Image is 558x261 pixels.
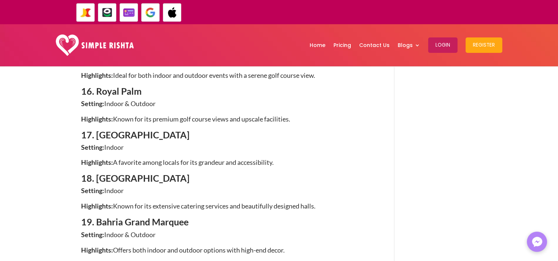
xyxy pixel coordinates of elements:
[113,202,316,210] span: Known for its extensive catering services and beautifully designed halls.
[113,246,285,254] span: Offers both indoor and outdoor options with high-end decor.
[81,216,189,227] span: 19. Bahria Grand Marquee
[530,235,544,249] img: Messenger
[81,173,190,184] span: 18. [GEOGRAPHIC_DATA]
[81,158,113,166] span: Highlights:
[104,99,156,108] span: Indoor & Outdoor
[81,115,113,123] span: Highlights:
[398,26,420,64] a: Blogs
[81,230,104,238] span: Setting:
[428,26,457,64] a: Login
[104,230,156,238] span: Indoor & Outdoor
[428,37,457,53] button: Login
[81,246,113,254] span: Highlights:
[104,186,124,195] span: Indoor
[81,86,142,97] span: 16. Royal Palm
[81,186,104,195] span: Setting:
[104,143,124,151] span: Indoor
[113,158,274,166] span: A favorite among locals for its grandeur and accessibility.
[333,26,351,64] a: Pricing
[113,115,290,123] span: Known for its premium golf course views and upscale facilities.
[359,26,390,64] a: Contact Us
[81,71,113,79] span: Highlights:
[81,129,190,140] span: 17. [GEOGRAPHIC_DATA]
[310,26,325,64] a: Home
[81,99,104,108] span: Setting:
[466,26,502,64] a: Register
[113,71,315,79] span: Ideal for both indoor and outdoor events with a serene golf course view.
[466,37,502,53] button: Register
[81,143,104,151] span: Setting:
[81,202,113,210] span: Highlights:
